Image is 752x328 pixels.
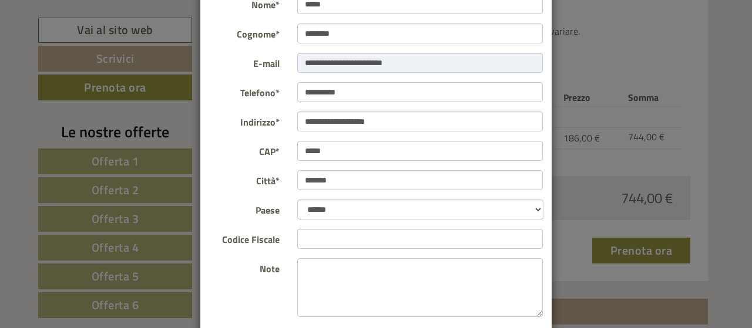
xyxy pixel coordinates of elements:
[200,82,288,100] label: Telefono*
[200,229,288,246] label: Codice Fiscale
[200,23,288,41] label: Cognome*
[200,258,288,276] label: Note
[200,170,288,188] label: Città*
[200,199,288,217] label: Paese
[200,111,288,129] label: Indirizzo*
[200,53,288,70] label: E-mail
